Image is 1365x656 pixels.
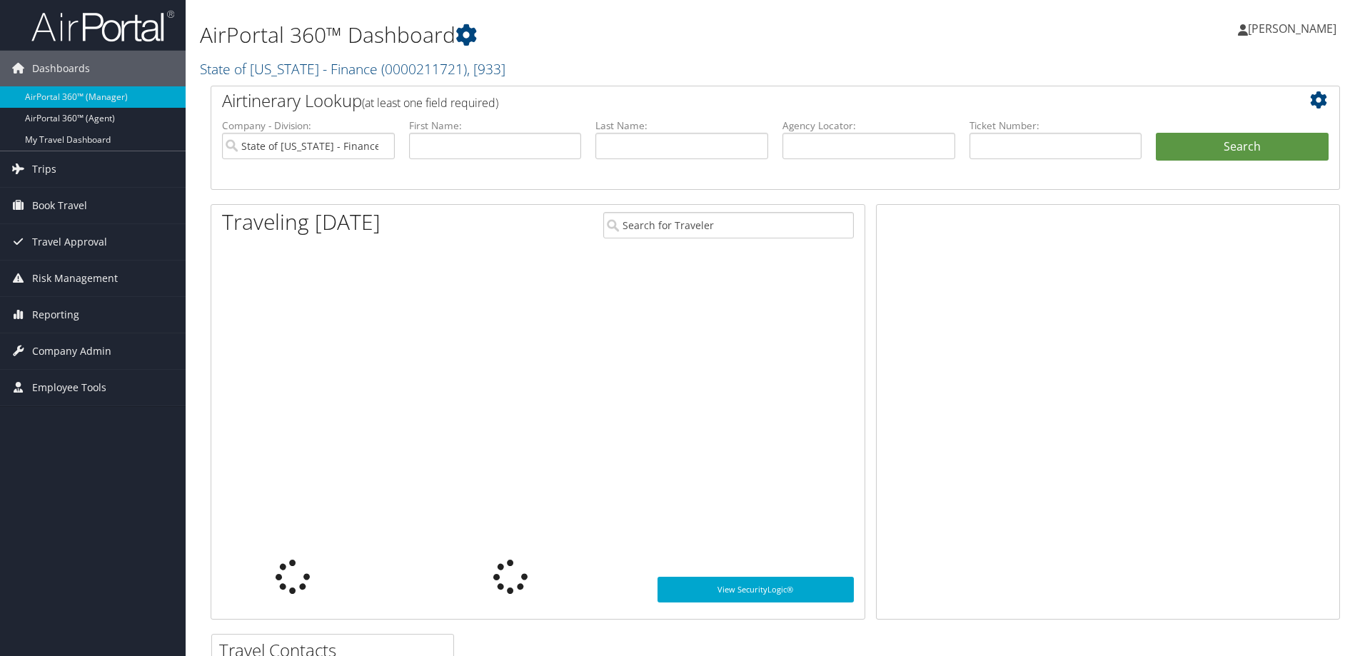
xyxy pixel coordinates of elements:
[467,59,505,79] span: , [ 933 ]
[603,212,854,238] input: Search for Traveler
[200,20,967,50] h1: AirPortal 360™ Dashboard
[31,9,174,43] img: airportal-logo.png
[658,577,854,602] a: View SecurityLogic®
[32,151,56,187] span: Trips
[222,118,395,133] label: Company - Division:
[409,118,582,133] label: First Name:
[782,118,955,133] label: Agency Locator:
[222,207,381,237] h1: Traveling [DATE]
[32,370,106,405] span: Employee Tools
[362,95,498,111] span: (at least one field required)
[595,118,768,133] label: Last Name:
[1156,133,1329,161] button: Search
[222,89,1234,113] h2: Airtinerary Lookup
[32,51,90,86] span: Dashboards
[32,261,118,296] span: Risk Management
[1238,7,1351,50] a: [PERSON_NAME]
[32,224,107,260] span: Travel Approval
[32,333,111,369] span: Company Admin
[381,59,467,79] span: ( 0000211721 )
[32,297,79,333] span: Reporting
[200,59,505,79] a: State of [US_STATE] - Finance
[969,118,1142,133] label: Ticket Number:
[32,188,87,223] span: Book Travel
[1248,21,1336,36] span: [PERSON_NAME]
